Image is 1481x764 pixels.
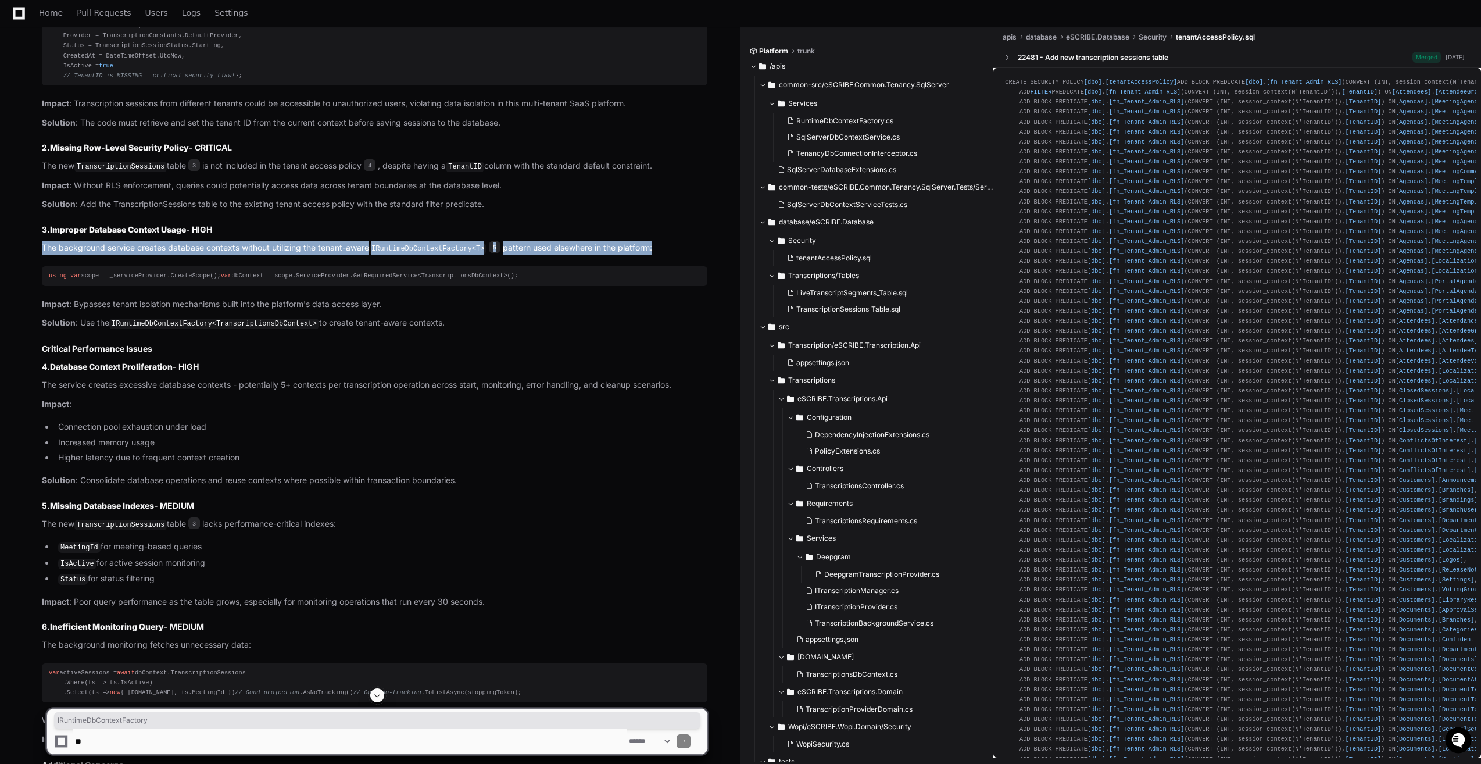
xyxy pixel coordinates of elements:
button: appsettings.json [782,355,987,371]
span: [TenantID] [1346,119,1382,126]
span: Transcription/eSCRIBE.Transcription.Api [788,341,921,350]
span: [Attendees] [1439,337,1478,344]
p: The new table is not included in the tenant access policy , despite having a column with the stan... [42,159,707,173]
span: [fn_Tenant_Admin_RLS] [1109,337,1184,344]
span: [TenantID] [1346,218,1382,225]
span: [TenantID] [1342,88,1378,95]
svg: Directory [778,97,785,110]
button: TranscriptionSessions_Table.sql [782,301,987,317]
h3: 2. - CRITICAL [42,142,707,153]
span: [fn_Tenant_Admin_RLS] [1109,228,1184,235]
button: DeepgramTranscriptionProvider.cs [810,566,987,583]
h2: Critical Performance Issues [42,343,707,355]
span: [TenantID] [1346,138,1382,145]
span: using [49,272,67,279]
span: [dbo] [1088,347,1106,354]
button: Services [787,529,994,548]
span: Settings [214,9,248,16]
span: [fn_Tenant_Admin_RLS] [1109,308,1184,315]
span: [dbo] [1088,178,1106,185]
span: common-src/eSCRIBE.Common.Tenancy.SqlServer [779,80,949,90]
span: [dbo] [1088,228,1106,235]
span: [dbo] [1088,387,1106,394]
svg: Directory [768,320,775,334]
span: SqlServerDatabaseExtensions.cs [787,165,896,174]
p: : Without RLS enforcement, queries could potentially access data across tenant boundaries at the ... [42,179,707,192]
code: TranscriptionSessions [74,162,167,172]
span: [dbo] [1088,317,1106,324]
span: [TenantID] [1346,308,1382,315]
span: [Agendas] [1396,138,1428,145]
span: [fn_Tenant_Admin_RLS] [1109,258,1184,265]
span: [TenantID] [1346,337,1382,344]
span: apis [1003,33,1017,42]
span: Merged [1412,52,1441,63]
span: [TenantID] [1346,387,1382,394]
span: [fn_Tenant_Admin_RLS] [1109,218,1184,225]
span: [Agendas] [1396,218,1428,225]
span: [fn_Tenant_Admin_RLS] [1109,178,1184,185]
span: [Attendees] [1396,367,1435,374]
span: Requirements [807,499,853,508]
span: [fn_Tenant_Admin_RLS] [1109,119,1184,126]
span: [TenantID] [1346,158,1382,165]
span: [dbo] [1088,158,1106,165]
button: SqlServerDatabaseExtensions.cs [773,162,987,178]
p: : Use the to create tenant-aware contexts. [42,316,707,330]
svg: Directory [778,234,785,248]
button: [DOMAIN_NAME] [778,648,994,666]
span: [TenantID] [1346,228,1382,235]
span: src [779,322,789,331]
span: Services [807,534,836,543]
span: [Attendees] [1396,327,1435,334]
span: [dbo] [1088,308,1106,315]
span: TranscriptionSessions_Table.sql [796,305,900,314]
span: [fn_Tenant_Admin_RLS] [1109,158,1184,165]
span: Security [788,236,816,245]
span: [Agendas] [1396,248,1428,255]
button: SqlServerDbContextService.cs [782,129,987,145]
button: common-src/eSCRIBE.Common.Tenancy.SqlServer [759,76,994,94]
span: [TenantID] [1346,367,1382,374]
span: [Agendas] [1396,198,1428,205]
span: [fn_Tenant_Admin_RLS] [1109,128,1184,135]
p: : The code must retrieve and set the tenant ID from the current context before saving sessions to... [42,116,707,130]
span: [dbo] [1088,138,1106,145]
svg: Directory [787,392,794,406]
span: DependencyInjectionExtensions.cs [815,430,929,440]
span: [dbo] [1084,88,1102,95]
span: [Agendas] [1396,158,1428,165]
span: FILTER [1030,88,1051,95]
a: Powered byPylon [82,122,141,131]
span: Services [788,99,817,108]
div: Start new chat [40,87,191,98]
span: [TenantID] [1346,98,1382,105]
span: Transcriptions/Tables [788,271,859,280]
span: [dbo] [1088,148,1106,155]
span: [fn_Tenant_Admin_RLS] [1109,238,1184,245]
span: Controllers [807,464,843,473]
span: [TenantID] [1346,148,1382,155]
span: [Attendees] [1396,377,1435,384]
span: SqlServerDbContextServiceTests.cs [787,200,907,209]
iframe: Open customer support [1444,726,1475,757]
span: [fn_Tenant_Admin_RLS] [1109,168,1184,175]
span: [dbo] [1088,327,1106,334]
span: var [70,272,81,279]
strong: Solution [42,117,76,127]
span: tenantAccessPolicy.sql [1176,33,1255,42]
span: Platform [759,47,788,56]
span: [ClosedSessions] [1396,387,1453,394]
span: [dbo] [1088,358,1106,365]
span: [TenantID] [1346,377,1382,384]
span: [Agendas] [1396,238,1428,245]
span: [dbo] [1088,298,1106,305]
button: TenancyDbConnectionInterceptor.cs [782,145,987,162]
span: [TenantID] [1346,347,1382,354]
svg: Directory [768,215,775,229]
span: RuntimeDbContextFactory.cs [796,116,893,126]
span: [fn_Tenant_Admin_RLS] [1109,298,1184,305]
span: [dbo] [1088,198,1106,205]
span: [dbo] [1088,397,1106,404]
span: [fn_Tenant_Admin_RLS] [1109,138,1184,145]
